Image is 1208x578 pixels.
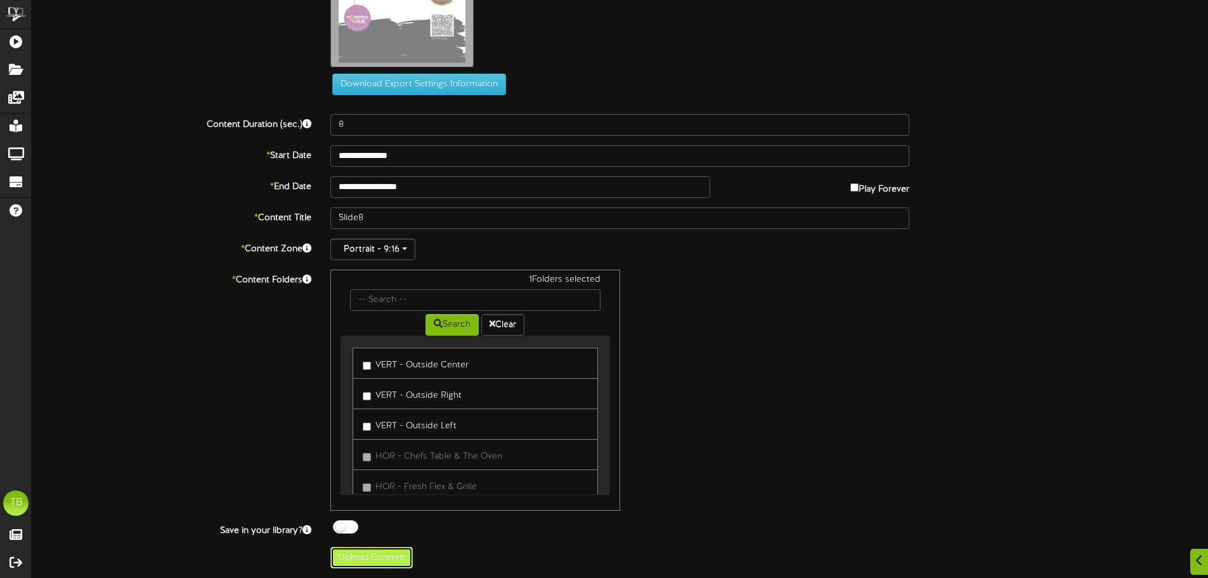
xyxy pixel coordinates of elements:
label: Play Forever [850,176,909,196]
input: VERT - Outside Center [363,362,371,370]
label: Content Zone [22,239,321,256]
label: End Date [22,176,321,194]
input: -- Search -- [350,289,600,311]
input: HOR - Chefs Table & The Oven [363,453,371,461]
button: Download Export Settings Information [332,74,506,95]
button: Upload Content [330,547,413,568]
input: HOR - Fresh Flex & Grille [363,483,371,492]
label: Content Folders [22,270,321,287]
input: Play Forever [850,183,859,192]
label: VERT - Outside Left [363,416,457,433]
button: Search [425,314,479,336]
div: 1 Folders selected [341,273,609,289]
label: Content Duration (sec.) [22,114,321,131]
input: VERT - Outside Right [363,392,371,400]
label: VERT - Outside Center [363,355,469,372]
input: Title of this Content [330,207,909,229]
span: HOR - Chefs Table & The Oven [375,452,502,461]
label: Save in your library? [22,520,321,537]
input: VERT - Outside Left [363,423,371,431]
button: Clear [481,314,524,336]
label: Content Title [22,207,321,225]
a: Download Export Settings Information [326,79,506,89]
label: Start Date [22,145,321,162]
label: VERT - Outside Right [363,385,462,402]
div: TB [3,490,29,516]
span: HOR - Fresh Flex & Grille [375,482,477,492]
button: Portrait - 9:16 [330,239,415,260]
